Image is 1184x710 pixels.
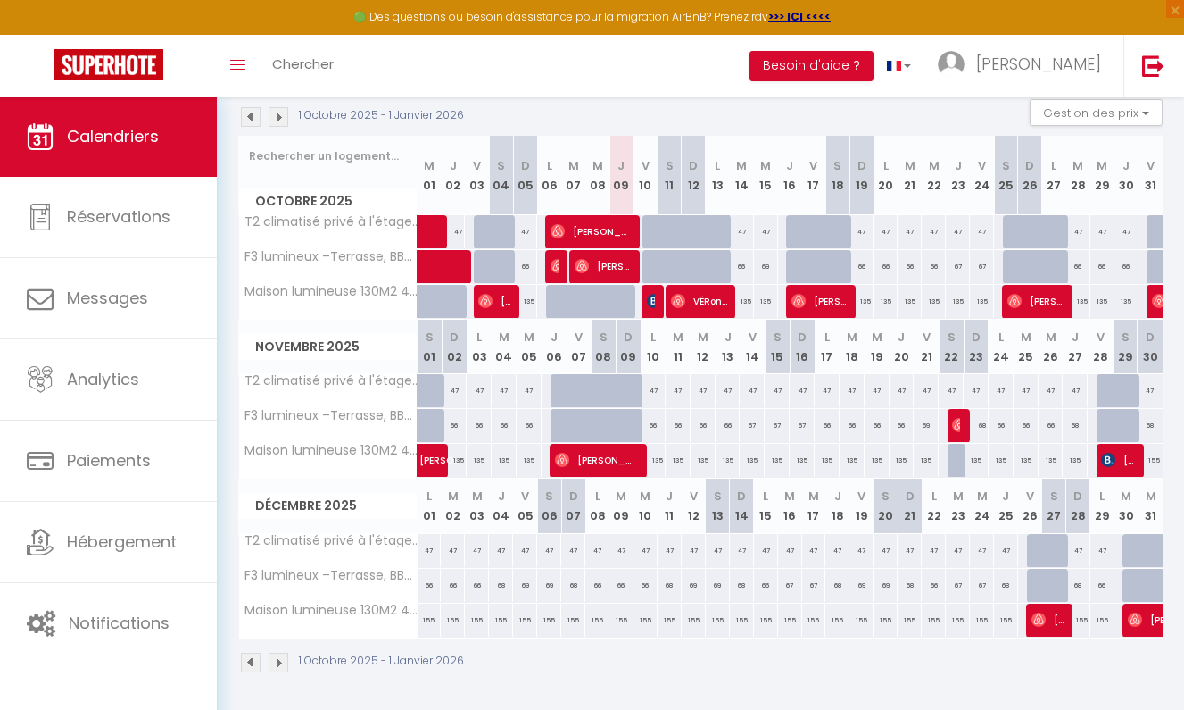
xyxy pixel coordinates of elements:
img: logout [1142,54,1164,77]
th: 06 [542,320,567,374]
th: 25 [994,479,1018,533]
span: VÉRonique [GEOGRAPHIC_DATA] [671,284,727,318]
abbr: M [929,157,940,174]
div: 135 [1066,285,1090,318]
abbr: M [1021,329,1031,346]
th: 20 [874,136,898,215]
div: 47 [964,374,989,407]
th: 30 [1138,320,1163,374]
th: 09 [609,479,633,533]
span: [PERSON_NAME] [575,249,631,283]
div: 66 [716,409,741,442]
div: 66 [989,409,1014,442]
th: 16 [778,479,802,533]
th: 21 [898,136,922,215]
div: 47 [691,374,716,407]
th: 08 [585,479,609,533]
th: 13 [716,320,741,374]
abbr: L [476,329,482,346]
div: 47 [989,374,1014,407]
th: 11 [658,479,682,533]
th: 27 [1042,136,1066,215]
abbr: S [1122,329,1130,346]
div: 67 [765,409,790,442]
th: 19 [849,136,874,215]
th: 07 [567,320,592,374]
div: 135 [890,444,915,477]
div: 155 [1138,444,1163,477]
button: Besoin d'aide ? [749,51,874,81]
th: 02 [442,320,467,374]
th: 10 [641,320,666,374]
span: Analytics [67,368,139,390]
span: [PERSON_NAME] [952,408,960,442]
th: 22 [922,479,946,533]
a: ... [PERSON_NAME] [924,35,1123,97]
abbr: D [1146,329,1155,346]
abbr: V [575,329,583,346]
span: [PERSON_NAME] [1101,443,1133,477]
abbr: D [798,329,807,346]
span: Maison lumineuse 130M2 4 ch. avec terrasse BBQ [242,444,420,457]
abbr: D [1025,157,1034,174]
th: 09 [609,136,633,215]
abbr: S [497,157,505,174]
abbr: D [624,329,633,346]
th: 08 [585,136,609,215]
th: 14 [730,136,754,215]
div: 47 [716,374,741,407]
abbr: V [749,329,757,346]
abbr: V [1097,329,1105,346]
div: 135 [1090,285,1114,318]
th: 19 [865,320,890,374]
abbr: S [948,329,956,346]
span: T2 climatisé privé à l'étage d'une maison [242,374,420,388]
abbr: J [617,157,625,174]
th: 05 [513,479,537,533]
span: Maison lumineuse 130M2 4 ch. avec terrasse BBQ [242,285,420,298]
div: 135 [691,444,716,477]
th: 11 [658,136,682,215]
th: 12 [682,479,706,533]
div: 135 [790,444,815,477]
div: 68 [1138,409,1163,442]
th: 13 [706,479,730,533]
th: 23 [964,320,989,374]
div: 135 [946,285,970,318]
div: 66 [815,409,840,442]
a: >>> ICI <<<< [768,9,831,24]
div: 135 [874,285,898,318]
div: 66 [492,409,517,442]
th: 27 [1063,320,1088,374]
th: 15 [765,320,790,374]
span: Octobre 2025 [239,188,417,214]
div: 135 [865,444,890,477]
abbr: J [955,157,962,174]
abbr: M [673,329,683,346]
th: 05 [513,136,537,215]
th: 12 [691,320,716,374]
abbr: M [448,488,459,505]
span: Novembre 2025 [239,334,417,360]
div: 66 [874,250,898,283]
div: 135 [1039,444,1064,477]
input: Rechercher un logement... [249,140,407,172]
th: 05 [517,320,542,374]
div: 135 [666,444,691,477]
th: 22 [939,320,964,374]
abbr: M [736,157,747,174]
th: 07 [561,479,585,533]
span: [PERSON_NAME] [976,53,1101,75]
div: 47 [946,215,970,248]
th: 19 [849,479,874,533]
div: 135 [849,285,874,318]
th: 01 [418,320,443,374]
div: 66 [1066,250,1090,283]
div: 47 [492,374,517,407]
div: 47 [970,215,994,248]
div: 135 [467,444,492,477]
abbr: S [426,329,434,346]
div: 66 [1090,250,1114,283]
div: 69 [914,409,939,442]
abbr: V [1147,157,1155,174]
